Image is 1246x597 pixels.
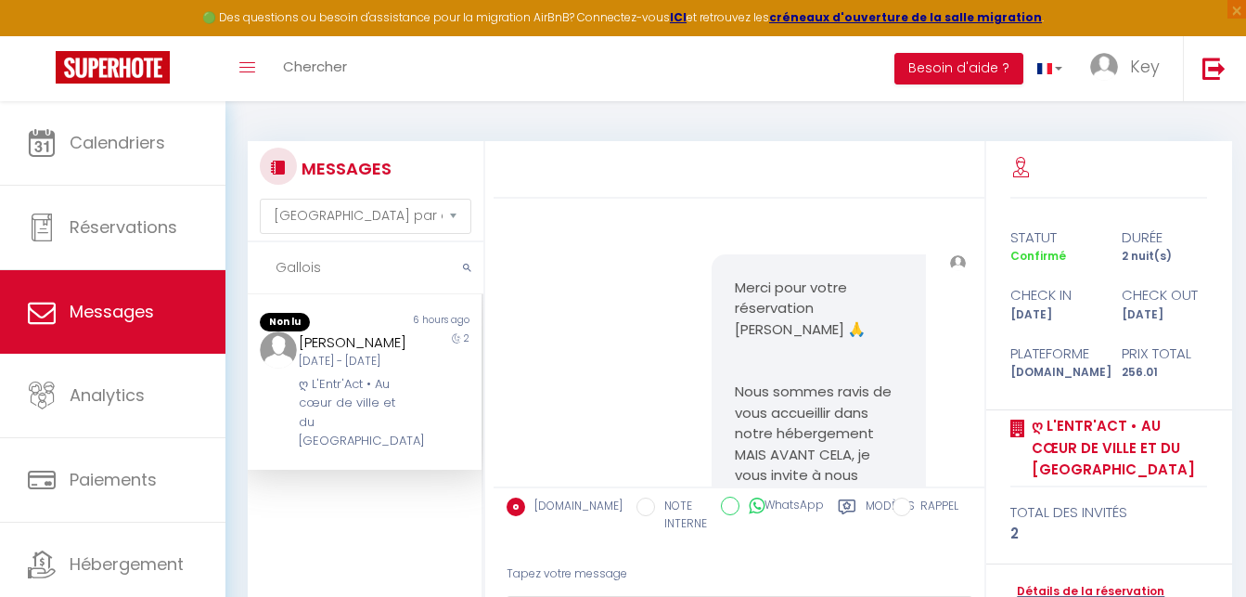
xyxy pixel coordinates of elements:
[1109,343,1219,365] div: Prix total
[998,227,1109,249] div: statut
[911,498,958,518] label: RAPPEL
[1109,364,1219,382] div: 256.01
[365,313,482,331] div: 6 hours ago
[655,498,707,533] label: NOTE INTERNE
[299,331,411,354] div: [PERSON_NAME]
[1109,227,1219,249] div: durée
[735,382,903,528] p: Nous sommes ravis de vous accueillir dans notre hébergement MAIS AVANT CELA, je vous invite à nou...
[769,9,1042,25] a: créneaux d'ouverture de la salle migration
[260,331,297,369] img: ...
[1109,284,1219,306] div: check out
[464,331,469,345] span: 2
[70,468,157,491] span: Paiements
[70,300,154,323] span: Messages
[1076,36,1183,101] a: ... Key
[866,498,915,536] label: Modèles
[1109,306,1219,324] div: [DATE]
[269,36,361,101] a: Chercher
[56,51,170,84] img: Super Booking
[950,255,966,271] img: ...
[1010,501,1207,524] div: total des invités
[297,148,392,189] h3: MESSAGES
[70,215,177,239] span: Réservations
[70,131,165,154] span: Calendriers
[735,278,903,341] p: Merci pour votre réservation [PERSON_NAME] 🙏
[739,497,824,517] label: WhatsApp
[1130,55,1160,78] span: Key
[998,306,1109,324] div: [DATE]
[998,343,1109,365] div: Plateforme
[670,9,687,25] a: ICI
[283,57,347,76] span: Chercher
[299,375,411,451] div: ღ L'Entr'Act • Au cœur de ville et du [GEOGRAPHIC_DATA]
[1010,248,1066,264] span: Confirmé
[299,353,411,370] div: [DATE] - [DATE]
[260,313,310,331] span: Non lu
[1025,415,1207,481] a: ღ L'Entr'Act • Au cœur de ville et du [GEOGRAPHIC_DATA]
[1109,248,1219,266] div: 2 nuit(s)
[70,552,184,576] span: Hébergement
[1090,53,1118,81] img: ...
[248,242,483,294] input: Rechercher un mot clé
[894,53,1023,84] button: Besoin d'aide ?
[525,498,623,518] label: [DOMAIN_NAME]
[1010,523,1207,545] div: 2
[998,364,1109,382] div: [DOMAIN_NAME]
[998,284,1109,306] div: check in
[70,383,145,407] span: Analytics
[507,552,972,597] div: Tapez votre message
[1202,57,1226,80] img: logout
